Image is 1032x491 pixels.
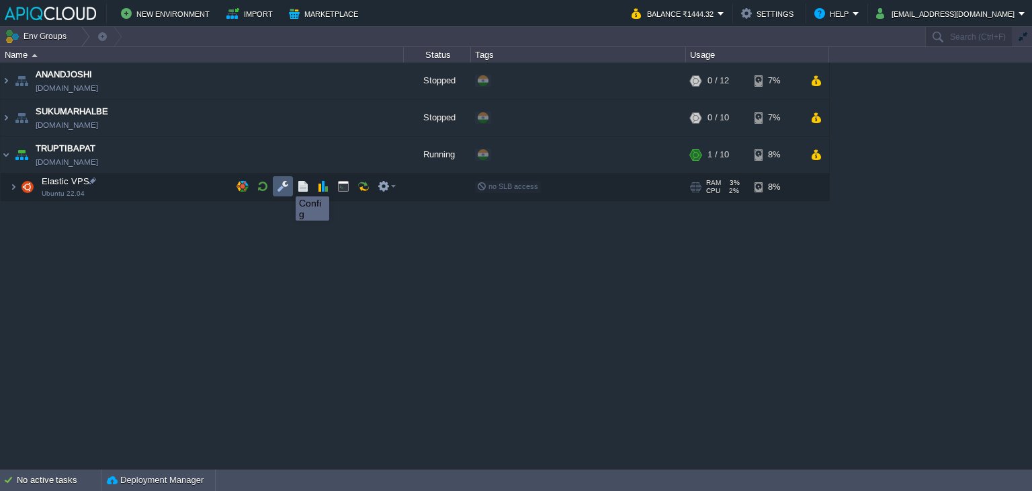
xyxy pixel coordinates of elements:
a: ANANDJOSHI [36,68,92,81]
button: Settings [741,5,798,22]
span: 2% [726,187,739,195]
img: AMDAwAAAACH5BAEAAAAALAAAAAABAAEAAAICRAEAOw== [9,174,17,200]
div: Name [1,47,403,63]
a: [DOMAIN_NAME] [36,118,98,132]
img: AMDAwAAAACH5BAEAAAAALAAAAAABAAEAAAICRAEAOw== [18,174,37,200]
a: SUKUMARHALBE [36,105,108,118]
a: TRUPTIBAPAT [36,142,95,155]
img: AMDAwAAAACH5BAEAAAAALAAAAAABAAEAAAICRAEAOw== [12,137,31,173]
div: 0 / 10 [707,100,729,136]
button: Help [814,5,853,22]
div: Running [404,137,471,173]
img: AMDAwAAAACH5BAEAAAAALAAAAAABAAEAAAICRAEAOw== [12,100,31,136]
button: Balance ₹1444.32 [632,5,718,22]
button: [EMAIL_ADDRESS][DOMAIN_NAME] [876,5,1019,22]
div: 7% [755,63,798,99]
div: 7% [755,100,798,136]
a: [DOMAIN_NAME] [36,155,98,169]
div: 0 / 12 [707,63,729,99]
button: Env Groups [5,27,71,46]
span: Ubuntu 22.04 [42,190,85,198]
div: 1 / 10 [707,137,729,173]
span: CPU [706,187,720,195]
button: Import [226,5,277,22]
div: Stopped [404,100,471,136]
div: 8% [755,137,798,173]
div: Config [299,198,326,219]
span: RAM [706,179,721,187]
span: Elastic VPS [40,176,91,187]
img: APIQCloud [5,7,96,20]
img: AMDAwAAAACH5BAEAAAAALAAAAAABAAEAAAICRAEAOw== [1,137,11,173]
div: 8% [755,174,798,200]
div: Stopped [404,63,471,99]
img: AMDAwAAAACH5BAEAAAAALAAAAAABAAEAAAICRAEAOw== [32,54,38,57]
img: AMDAwAAAACH5BAEAAAAALAAAAAABAAEAAAICRAEAOw== [12,63,31,99]
div: Usage [687,47,828,63]
img: AMDAwAAAACH5BAEAAAAALAAAAAABAAEAAAICRAEAOw== [1,100,11,136]
button: Deployment Manager [107,474,204,487]
button: New Environment [121,5,214,22]
div: Tags [472,47,685,63]
span: no SLB access [477,182,538,190]
div: No active tasks [17,469,101,491]
a: Elastic VPSUbuntu 22.04 [40,176,91,186]
a: [DOMAIN_NAME] [36,81,98,95]
div: Status [404,47,470,63]
img: AMDAwAAAACH5BAEAAAAALAAAAAABAAEAAAICRAEAOw== [1,63,11,99]
span: 3% [726,179,740,187]
button: Marketplace [289,5,362,22]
